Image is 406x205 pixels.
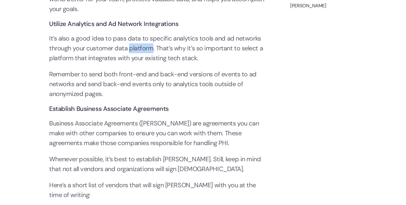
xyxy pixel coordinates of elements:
p: It’s also a good idea to pass data to specific analytics tools and ad networks through your custo... [49,34,265,63]
h3: Utilize Analytics and Ad Network Integrations [49,20,265,27]
h3: Establish Business Associate Agreements [49,105,265,112]
div: [PERSON_NAME] [290,1,357,10]
p: Here’s a short list of vendors that will sign [PERSON_NAME] with you at the time of writing: [49,180,265,200]
p: Remember to send both front-end and back-end versions of events to ad networks and send back-end ... [49,69,265,99]
p: Business Associate Agreements ([PERSON_NAME]) are agreements you can make with other companies to... [49,119,265,148]
p: Whenever possible, it’s best to establish [PERSON_NAME]. Still, keep in mind that not all vendors... [49,154,265,174]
